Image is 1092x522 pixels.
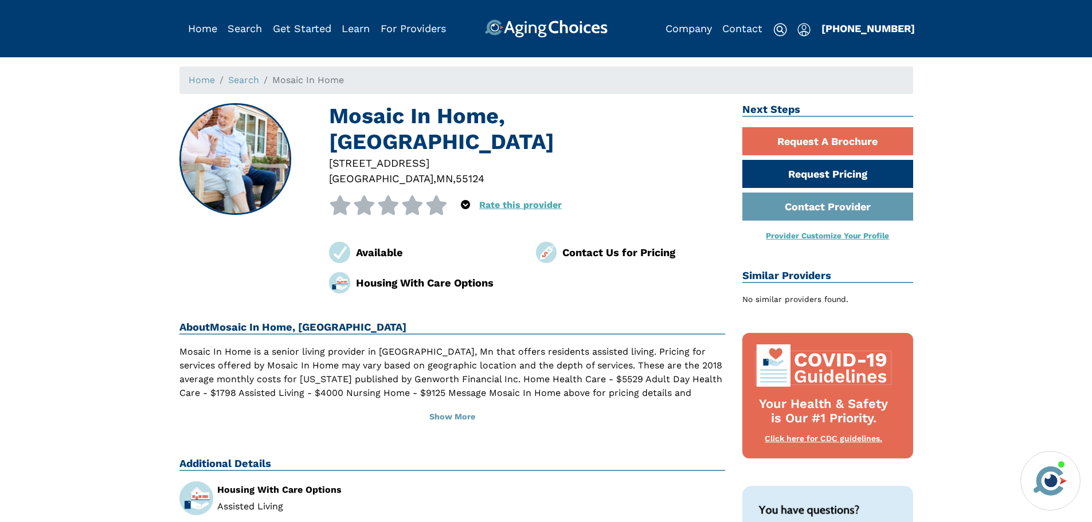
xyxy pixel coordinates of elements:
[228,22,262,34] a: Search
[228,19,262,38] div: Popover trigger
[273,22,331,34] a: Get Started
[329,172,433,185] span: [GEOGRAPHIC_DATA]
[179,457,726,471] h2: Additional Details
[742,127,913,155] a: Request A Brochure
[180,104,290,214] img: Mosaic In Home, Apple Valley MN
[797,23,811,37] img: user-icon.svg
[742,293,913,305] div: No similar providers found.
[329,103,725,155] h1: Mosaic In Home, [GEOGRAPHIC_DATA]
[188,22,217,34] a: Home
[742,269,913,283] h2: Similar Providers
[356,245,519,260] div: Available
[179,405,726,430] button: Show More
[484,19,607,38] img: AgingChoices
[189,74,215,85] a: Home
[342,22,370,34] a: Learn
[179,66,913,94] nav: breadcrumb
[456,171,484,186] div: 55124
[754,344,894,387] img: covid-top-default.svg
[479,199,562,210] a: Rate this provider
[356,275,519,291] div: Housing With Care Options
[453,172,456,185] span: ,
[217,502,444,511] li: Assisted Living
[742,193,913,221] a: Contact Provider
[754,397,894,426] div: Your Health & Safety is Our #1 Priority.
[179,321,726,335] h2: About Mosaic In Home, [GEOGRAPHIC_DATA]
[272,74,344,85] span: Mosaic In Home
[754,433,894,445] div: Click here for CDC guidelines.
[666,22,712,34] a: Company
[381,22,446,34] a: For Providers
[742,160,913,188] a: Request Pricing
[821,22,915,34] a: [PHONE_NUMBER]
[329,155,725,171] div: [STREET_ADDRESS]
[461,195,470,215] div: Popover trigger
[722,22,762,34] a: Contact
[562,245,725,260] div: Contact Us for Pricing
[228,74,259,85] a: Search
[433,172,436,185] span: ,
[766,231,889,240] a: Provider Customize Your Profile
[797,19,811,38] div: Popover trigger
[217,485,444,494] div: Housing With Care Options
[773,23,787,37] img: search-icon.svg
[179,345,726,414] p: Mosaic In Home is a senior living provider in [GEOGRAPHIC_DATA], Mn that offers residents assiste...
[436,172,453,185] span: MN
[1031,461,1070,500] img: avatar
[742,103,913,117] h2: Next Steps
